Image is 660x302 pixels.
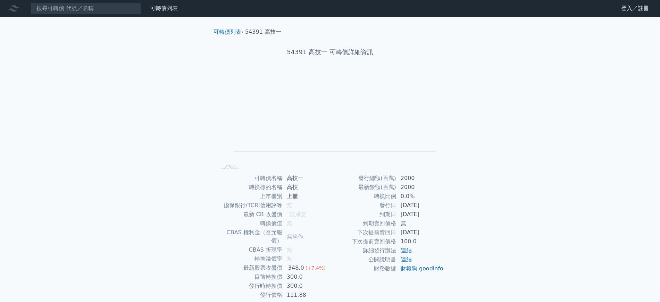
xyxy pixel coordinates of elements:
[396,192,444,201] td: 0.0%
[419,265,443,272] a: goodinfo
[214,28,241,35] a: 可轉債列表
[396,219,444,228] td: 無
[150,5,178,11] a: 可轉債列表
[283,281,330,291] td: 300.0
[330,210,396,219] td: 到期日
[283,174,330,183] td: 高技一
[216,263,283,272] td: 最新股票收盤價
[401,256,412,263] a: 連結
[330,264,396,273] td: 財務數據
[208,47,452,57] h1: 54391 高技一 可轉債詳細資訊
[283,183,330,192] td: 高技
[216,245,283,254] td: CBAS 折現率
[216,272,283,281] td: 目前轉換價
[396,201,444,210] td: [DATE]
[283,291,330,300] td: 111.88
[396,237,444,246] td: 100.0
[330,183,396,192] td: 最新餘額(百萬)
[306,265,326,271] span: (+7.4%)
[330,255,396,264] td: 公開說明書
[287,246,292,253] span: 無
[330,174,396,183] td: 發行總額(百萬)
[31,2,142,14] input: 搜尋可轉債 代號／名稱
[396,264,444,273] td: ,
[330,246,396,255] td: 詳細發行辦法
[216,228,283,245] td: CBAS 權利金（百元報價）
[287,233,303,240] span: 無承作
[330,192,396,201] td: 轉換比例
[216,192,283,201] td: 上市櫃別
[245,28,281,36] li: 54391 高技一
[287,220,292,227] span: 無
[396,228,444,237] td: [DATE]
[616,3,654,14] a: 登入／註冊
[396,210,444,219] td: [DATE]
[396,183,444,192] td: 2000
[216,174,283,183] td: 可轉債名稱
[330,201,396,210] td: 發行日
[216,201,283,210] td: 擔保銀行/TCRI信用評等
[216,254,283,263] td: 轉換溢價率
[214,28,243,36] li: ›
[216,291,283,300] td: 發行價格
[330,219,396,228] td: 到期賣回價格
[330,237,396,246] td: 下次提前賣回價格
[216,281,283,291] td: 發行時轉換價
[227,79,436,162] g: Chart
[216,210,283,219] td: 最新 CB 收盤價
[396,174,444,183] td: 2000
[287,202,292,209] span: 無
[216,219,283,228] td: 轉換價值
[287,264,306,272] div: 348.0
[401,247,412,254] a: 連結
[283,192,330,201] td: 上櫃
[283,272,330,281] td: 300.0
[290,211,306,218] span: 無成交
[216,183,283,192] td: 轉換標的名稱
[287,255,292,262] span: 無
[401,265,417,272] a: 財報狗
[330,228,396,237] td: 下次提前賣回日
